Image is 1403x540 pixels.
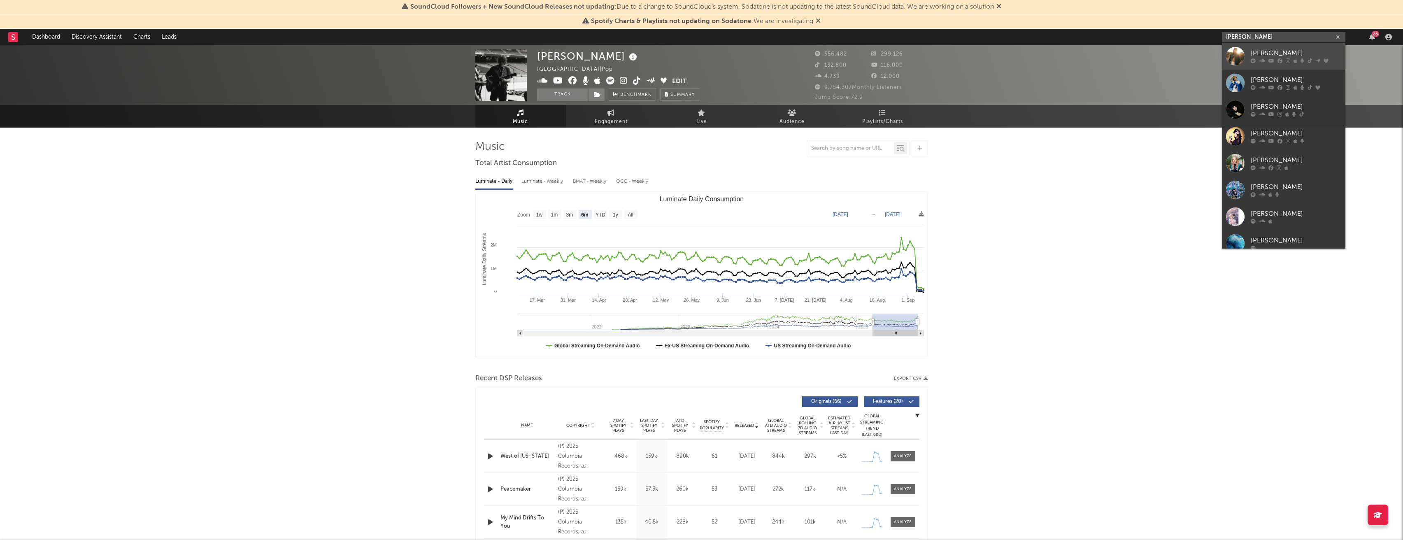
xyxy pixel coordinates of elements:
span: 4,739 [815,74,840,79]
div: 228k [669,518,696,526]
text: YTD [595,212,605,218]
text: 2M [490,242,496,247]
span: Music [513,117,528,127]
div: 890k [669,452,696,461]
a: Discovery Assistant [66,29,128,45]
text: Luminate Daily Streams [481,233,487,285]
span: Total Artist Consumption [475,158,557,168]
div: N/A [828,518,856,526]
text: 1w [536,212,542,218]
a: Charts [128,29,156,45]
span: Features ( 20 ) [869,399,907,404]
a: [PERSON_NAME] [1222,43,1345,70]
span: Last Day Spotify Plays [638,418,660,433]
div: [PERSON_NAME] [1251,209,1341,219]
div: [PERSON_NAME] [1251,156,1341,165]
span: Playlists/Charts [862,117,903,127]
text: Ex-US Streaming On-Demand Audio [664,343,749,349]
button: Features(20) [864,396,919,407]
span: Spotify Popularity [700,419,724,431]
div: [PERSON_NAME] [1251,102,1341,112]
div: [PERSON_NAME] [1251,75,1341,85]
text: 1y [613,212,618,218]
span: Benchmark [620,90,651,100]
span: Engagement [595,117,628,127]
div: [PERSON_NAME] [537,49,639,63]
div: Luminate - Weekly [521,175,565,189]
span: Dismiss [816,18,821,25]
div: 53 [700,485,729,493]
a: Benchmark [609,88,656,101]
button: Export CSV [894,376,928,381]
text: 1. Sep [901,298,914,303]
text: Luminate Daily Consumption [659,196,744,202]
a: [PERSON_NAME] [1222,150,1345,177]
text: 17. Mar [529,298,545,303]
button: 26 [1369,34,1375,40]
text: 26. May [684,298,700,303]
span: Audience [779,117,805,127]
div: 101k [796,518,824,526]
div: 40.5k [638,518,665,526]
text: 31. Mar [560,298,576,303]
text: 6m [581,212,588,218]
text: 12. May [653,298,669,303]
span: : We are investigating [591,18,813,25]
div: N/A [828,485,856,493]
span: Originals ( 66 ) [807,399,845,404]
span: 12,000 [871,74,900,79]
span: 132,800 [815,63,847,68]
a: [PERSON_NAME] [1222,177,1345,203]
a: My Mind Drifts To You [500,514,554,530]
div: [DATE] [733,518,761,526]
span: 9,754,307 Monthly Listeners [815,85,902,90]
div: [GEOGRAPHIC_DATA] | Pop [537,65,622,74]
div: 52 [700,518,729,526]
div: 57.3k [638,485,665,493]
div: Peacemaker [500,485,554,493]
text: 1M [490,266,496,271]
div: 260k [669,485,696,493]
span: Dismiss [996,4,1001,10]
a: Playlists/Charts [838,105,928,128]
span: Jump Score: 72.9 [815,95,863,100]
div: Name [500,422,554,428]
span: 116,000 [871,63,903,68]
button: Originals(66) [802,396,858,407]
div: 468k [607,452,634,461]
div: [DATE] [733,485,761,493]
text: [DATE] [885,212,900,217]
text: 3m [566,212,573,218]
div: (P) 2025 Columbia Records, a Division of Sony Music Entertainment, under exclusive license from F... [558,442,603,471]
text: US Streaming On-Demand Audio [774,343,851,349]
a: Engagement [566,105,656,128]
div: (P) 2025 Columbia Records, a Division of Sony Music Entertainment, under exclusive license from F... [558,507,603,537]
div: [DATE] [733,452,761,461]
span: Released [735,423,754,428]
text: Zoom [517,212,530,218]
span: 556,482 [815,51,847,57]
svg: Luminate Daily Consumption [476,192,928,357]
a: [PERSON_NAME] [1222,123,1345,150]
div: (P) 2025 Columbia Records, a Division of Sony Music Entertainment, under exclusive license from F... [558,475,603,504]
span: Spotify Charts & Playlists not updating on Sodatone [591,18,752,25]
text: 18. Aug [869,298,884,303]
div: 135k [607,518,634,526]
div: [PERSON_NAME] [1251,236,1341,246]
div: OCC - Weekly [616,175,649,189]
span: Summary [670,93,695,97]
div: 139k [638,452,665,461]
a: Dashboard [26,29,66,45]
span: Copyright [566,423,590,428]
a: Leads [156,29,182,45]
text: 23. Jun [746,298,761,303]
div: [PERSON_NAME] [1251,182,1341,192]
a: [PERSON_NAME] [1222,203,1345,230]
a: [PERSON_NAME] [1222,230,1345,257]
text: 14. Apr [592,298,606,303]
button: Track [537,88,589,101]
div: 844k [765,452,792,461]
a: Music [475,105,566,128]
span: Estimated % Playlist Streams Last Day [828,416,851,435]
